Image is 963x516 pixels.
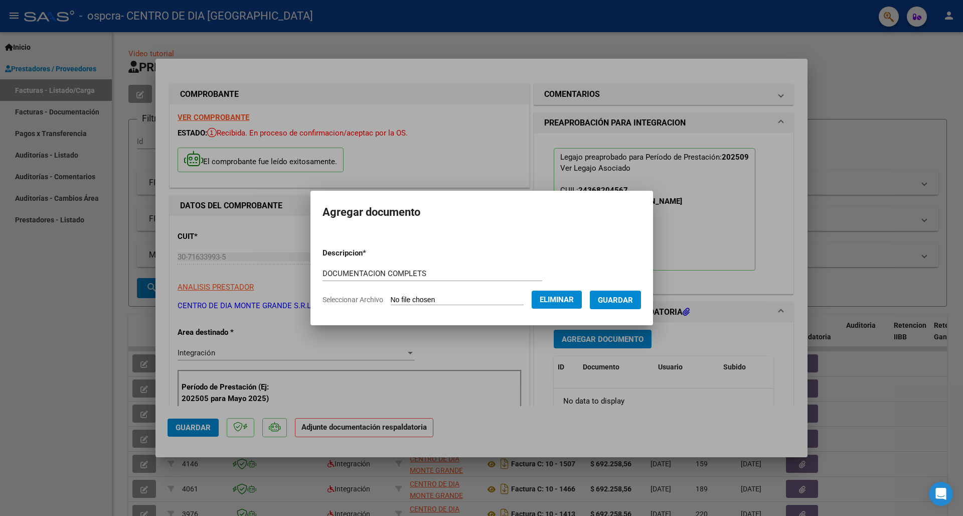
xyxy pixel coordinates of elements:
button: Eliminar [532,291,582,309]
p: Descripcion [323,247,418,259]
div: Open Intercom Messenger [929,482,953,506]
span: Seleccionar Archivo [323,296,383,304]
span: Guardar [598,296,633,305]
button: Guardar [590,291,641,309]
span: Eliminar [540,295,574,304]
h2: Agregar documento [323,203,641,222]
